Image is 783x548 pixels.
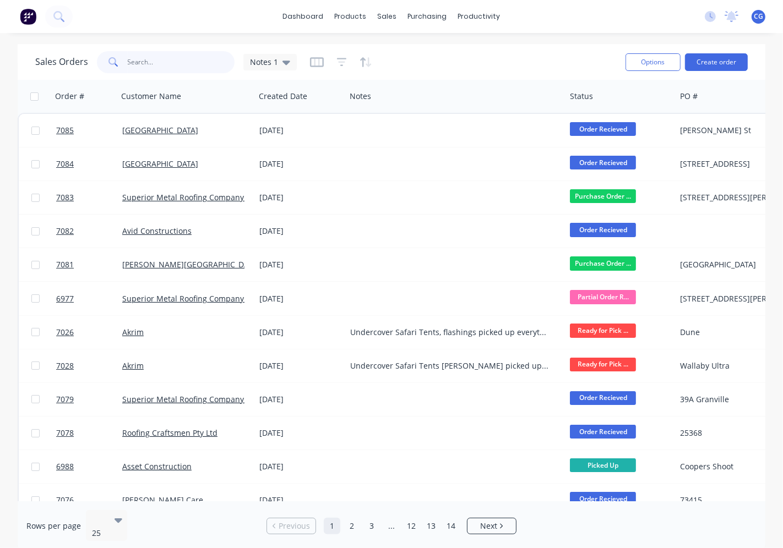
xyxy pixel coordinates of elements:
[122,495,203,505] a: [PERSON_NAME] Care
[56,282,122,315] a: 6977
[259,125,341,136] div: [DATE]
[259,91,307,102] div: Created Date
[122,461,192,472] a: Asset Construction
[570,492,636,506] span: Order Recieved
[122,360,144,371] a: Akrim
[467,520,516,531] a: Next page
[56,293,74,304] span: 6977
[350,360,551,371] div: Undercover Safari Tents [PERSON_NAME] picked up flashings
[570,458,636,472] span: Picked Up
[122,327,144,337] a: Akrim
[56,428,74,439] span: 7078
[570,91,593,102] div: Status
[403,8,453,25] div: purchasing
[570,324,636,337] span: Ready for Pick ...
[443,518,459,534] a: Page 14
[383,518,400,534] a: Jump forward
[423,518,439,534] a: Page 13
[56,450,122,483] a: 6988
[344,518,360,534] a: Page 2
[56,360,74,371] span: 7028
[56,125,74,136] span: 7085
[372,8,403,25] div: sales
[26,520,81,531] span: Rows per page
[570,358,636,371] span: Ready for Pick ...
[122,394,271,404] a: Superior Metal Roofing Company Pty Ltd
[35,57,88,67] h1: Sales Orders
[259,293,341,304] div: [DATE]
[56,383,122,416] a: 7079
[259,226,341,237] div: [DATE]
[570,122,636,136] span: Order Recieved
[56,316,122,349] a: 7026
[278,8,329,25] a: dashboard
[570,223,636,237] span: Order Recieved
[259,360,341,371] div: [DATE]
[680,91,698,102] div: PO #
[259,158,341,169] div: [DATE]
[56,158,74,169] span: 7084
[122,158,198,169] a: [GEOGRAPHIC_DATA]
[56,192,74,203] span: 7083
[121,91,181,102] div: Customer Name
[122,293,271,304] a: Superior Metal Roofing Company Pty Ltd
[685,53,748,71] button: Create order
[56,495,74,506] span: 7076
[128,51,235,73] input: Search...
[56,349,122,382] a: 7028
[350,327,551,338] div: Undercover Safari Tents, flashings picked up everything but long flashings
[56,215,122,248] a: 7082
[570,425,636,439] span: Order Recieved
[122,192,271,202] a: Superior Metal Roofing Company Pty Ltd
[570,189,636,203] span: Purchase Order ...
[570,156,636,169] span: Order Recieved
[56,248,122,281] a: 7081
[267,520,316,531] a: Previous page
[363,518,380,534] a: Page 3
[329,8,372,25] div: products
[259,495,341,506] div: [DATE]
[259,327,341,338] div: [DATE]
[403,518,420,534] a: Page 12
[92,528,105,539] div: 25
[56,417,122,450] a: 7078
[262,518,521,534] ul: Pagination
[56,114,122,147] a: 7085
[56,327,74,338] span: 7026
[626,53,681,71] button: Options
[55,91,84,102] div: Order #
[250,56,278,68] span: Notes 1
[122,125,198,135] a: [GEOGRAPHIC_DATA]
[122,259,260,270] a: [PERSON_NAME][GEOGRAPHIC_DATA]
[480,520,497,531] span: Next
[56,147,122,180] a: 7084
[56,484,122,517] a: 7076
[570,391,636,405] span: Order Recieved
[350,91,371,102] div: Notes
[259,192,341,203] div: [DATE]
[259,394,341,405] div: [DATE]
[754,12,763,21] span: CG
[259,259,341,270] div: [DATE]
[122,428,218,438] a: Roofing Craftsmen Pty Ltd
[279,520,310,531] span: Previous
[56,259,74,270] span: 7081
[259,461,341,472] div: [DATE]
[570,256,636,270] span: Purchase Order ...
[56,226,74,237] span: 7082
[570,290,636,304] span: Partial Order R...
[56,181,122,214] a: 7083
[453,8,506,25] div: productivity
[56,394,74,405] span: 7079
[259,428,341,439] div: [DATE]
[20,8,36,25] img: Factory
[56,461,74,472] span: 6988
[122,226,192,236] a: Avid Constructions
[324,518,340,534] a: Page 1 is your current page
